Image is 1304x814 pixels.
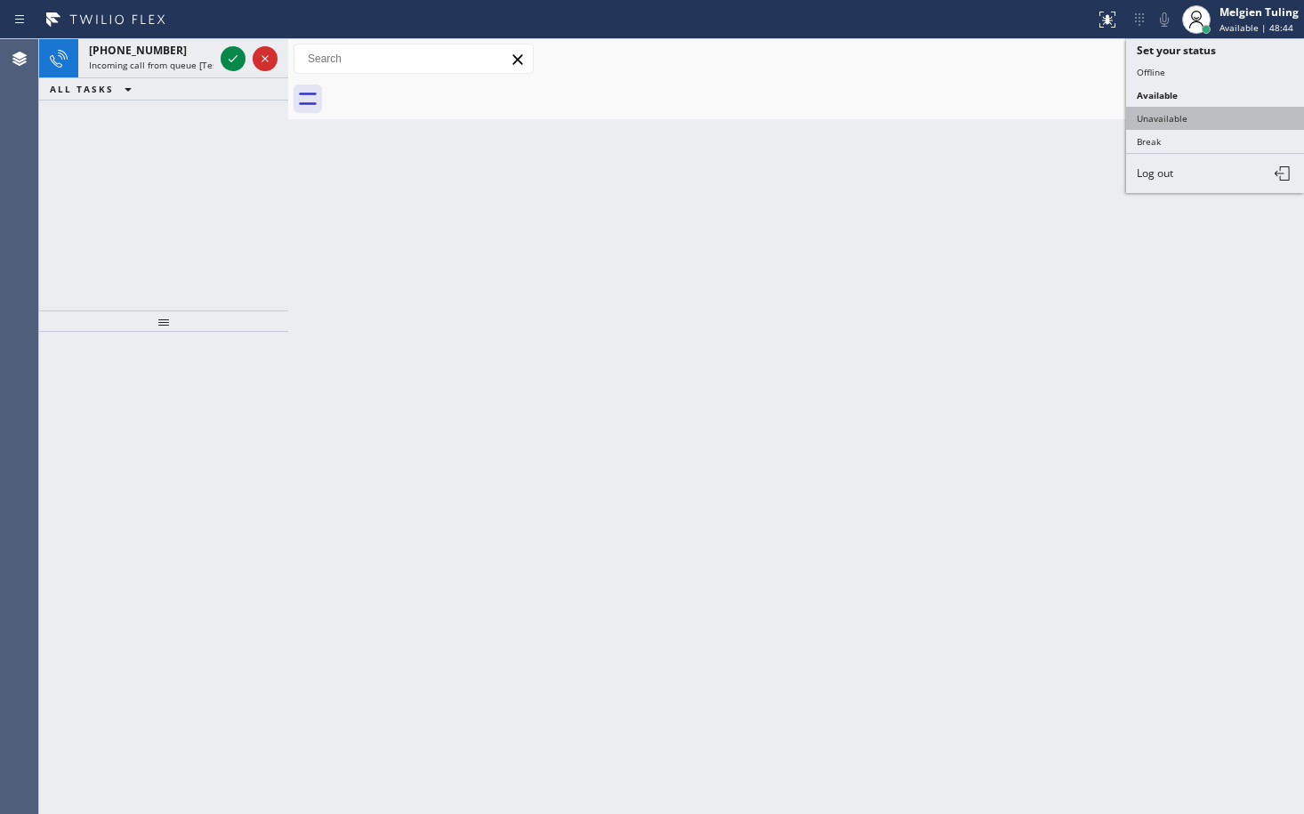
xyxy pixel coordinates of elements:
[294,44,533,73] input: Search
[39,78,149,100] button: ALL TASKS
[50,83,114,95] span: ALL TASKS
[221,46,246,71] button: Accept
[89,43,187,58] span: [PHONE_NUMBER]
[253,46,278,71] button: Reject
[1219,4,1299,20] div: Melgien Tuling
[1219,21,1293,34] span: Available | 48:44
[1152,7,1177,32] button: Mute
[89,59,237,71] span: Incoming call from queue [Test] All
